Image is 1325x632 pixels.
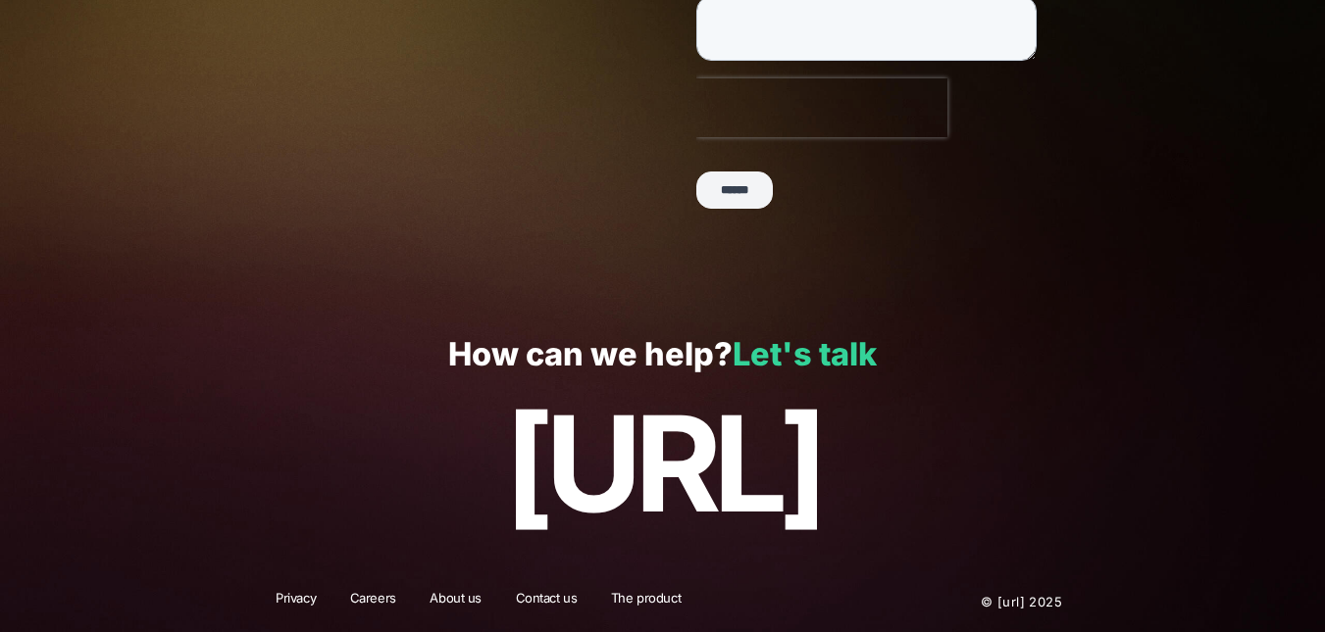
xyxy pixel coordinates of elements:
[417,589,494,614] a: About us
[862,589,1062,614] p: © [URL] 2025
[42,337,1282,373] p: How can we help?
[733,335,877,373] a: Let's talk
[598,589,693,614] a: The product
[503,589,590,614] a: Contact us
[42,390,1282,539] p: [URL]
[263,589,329,614] a: Privacy
[337,589,409,614] a: Careers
